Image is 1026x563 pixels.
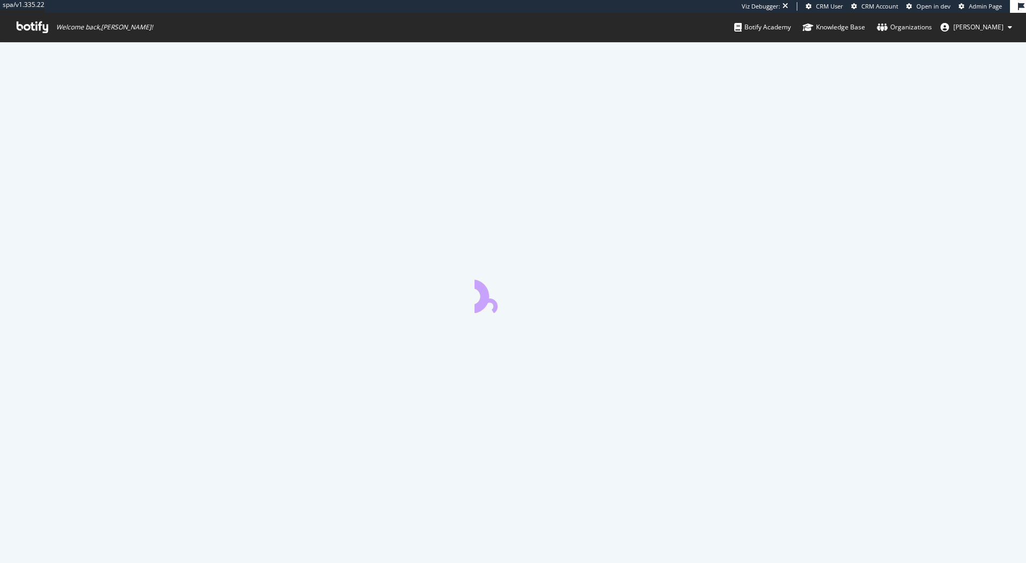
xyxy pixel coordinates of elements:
[803,22,865,33] div: Knowledge Base
[969,2,1002,10] span: Admin Page
[877,13,932,42] a: Organizations
[932,19,1021,36] button: [PERSON_NAME]
[803,13,865,42] a: Knowledge Base
[734,22,791,33] div: Botify Academy
[56,23,153,32] span: Welcome back, [PERSON_NAME] !
[734,13,791,42] a: Botify Academy
[953,22,1004,32] span: susana
[906,2,951,11] a: Open in dev
[916,2,951,10] span: Open in dev
[851,2,898,11] a: CRM Account
[475,275,551,313] div: animation
[816,2,843,10] span: CRM User
[861,2,898,10] span: CRM Account
[742,2,780,11] div: Viz Debugger:
[806,2,843,11] a: CRM User
[877,22,932,33] div: Organizations
[959,2,1002,11] a: Admin Page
